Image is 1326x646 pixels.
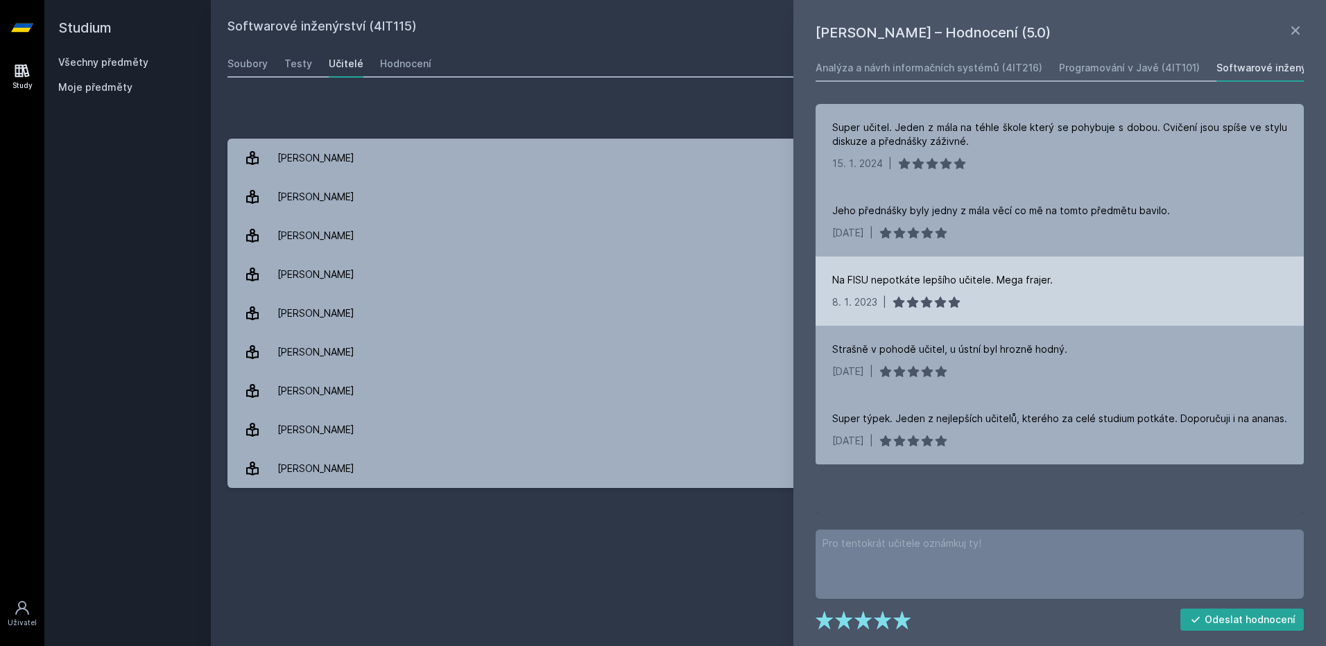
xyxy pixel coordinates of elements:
[227,372,1309,410] a: [PERSON_NAME] 7 hodnocení 2.7
[227,216,1309,255] a: [PERSON_NAME] 10 hodnocení 5.0
[3,55,42,98] a: Study
[832,157,883,171] div: 15. 1. 2024
[329,57,363,71] div: Učitelé
[227,50,268,78] a: Soubory
[277,455,354,482] div: [PERSON_NAME]
[277,222,354,250] div: [PERSON_NAME]
[277,144,354,172] div: [PERSON_NAME]
[58,80,132,94] span: Moje předměty
[380,50,431,78] a: Hodnocení
[227,410,1309,449] a: [PERSON_NAME] 1 hodnocení 5.0
[284,50,312,78] a: Testy
[870,434,873,448] div: |
[832,342,1067,356] div: Strašně v pohodě učitel, u ústní byl hrozně hodný.
[832,295,877,309] div: 8. 1. 2023
[277,377,354,405] div: [PERSON_NAME]
[329,50,363,78] a: Učitelé
[832,365,864,378] div: [DATE]
[277,183,354,211] div: [PERSON_NAME]
[870,365,873,378] div: |
[227,17,1154,39] h2: Softwarové inženýrství (4IT115)
[227,294,1309,333] a: [PERSON_NAME] 4 hodnocení 5.0
[227,255,1309,294] a: [PERSON_NAME] 3 hodnocení 4.3
[227,57,268,71] div: Soubory
[870,226,873,240] div: |
[883,295,886,309] div: |
[58,56,148,68] a: Všechny předměty
[832,121,1287,148] div: Super učitel. Jeden z mála na téhle škole který se pohybuje s dobou. Cvičení jsou spíše ve stylu ...
[227,139,1309,177] a: [PERSON_NAME]
[832,412,1287,426] div: Super týpek. Jeden z nejlepších učitelů, kterého za celé studium potkáte. Doporučuji i na ananas.
[832,204,1170,218] div: Jeho přednášky byly jedny z mála věcí co mě na tomto předmětu bavilo.
[277,261,354,288] div: [PERSON_NAME]
[8,618,37,628] div: Uživatel
[277,338,354,366] div: [PERSON_NAME]
[227,177,1309,216] a: [PERSON_NAME] 10 hodnocení 4.7
[380,57,431,71] div: Hodnocení
[832,273,1053,287] div: Na FISU nepotkáte lepšího učitele. Mega frajer.
[832,226,864,240] div: [DATE]
[277,416,354,444] div: [PERSON_NAME]
[832,434,864,448] div: [DATE]
[277,299,354,327] div: [PERSON_NAME]
[12,80,33,91] div: Study
[284,57,312,71] div: Testy
[888,157,892,171] div: |
[3,593,42,635] a: Uživatel
[227,449,1309,488] a: [PERSON_NAME] 5 hodnocení 5.0
[227,333,1309,372] a: [PERSON_NAME] 2 hodnocení 4.0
